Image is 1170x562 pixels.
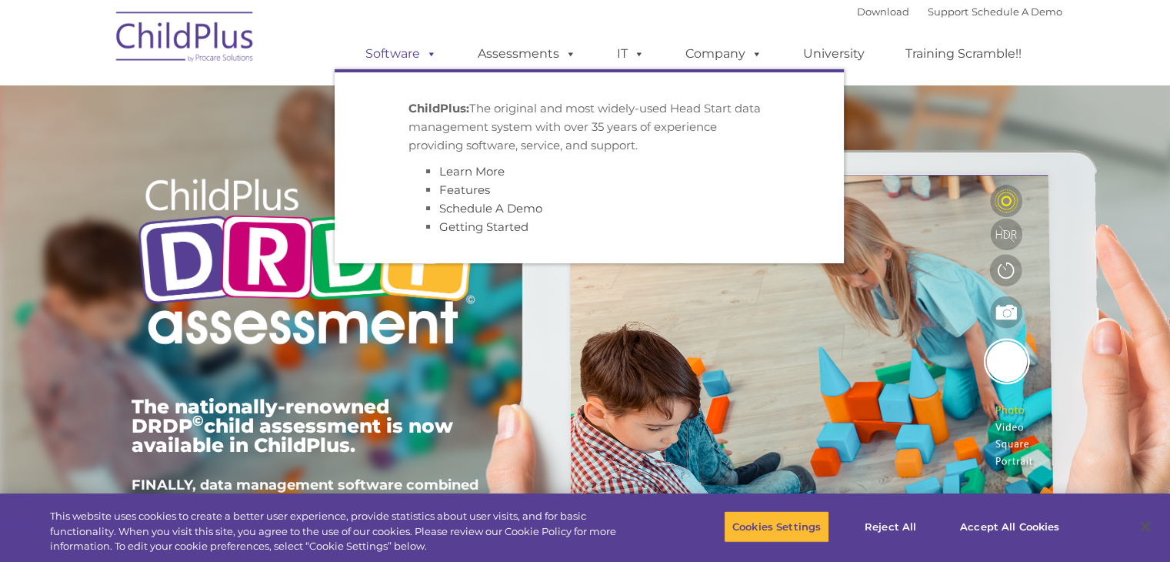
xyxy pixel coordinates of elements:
p: The original and most widely-used Head Start data management system with over 35 years of experie... [408,99,770,155]
a: Training Scramble!! [890,38,1037,69]
div: This website uses cookies to create a better user experience, provide statistics about user visit... [50,509,644,554]
button: Cookies Settings [724,510,829,543]
span: The nationally-renowned DRDP child assessment is now available in ChildPlus. [132,395,453,457]
strong: ChildPlus: [408,101,469,115]
a: Assessments [462,38,592,69]
a: Schedule A Demo [972,5,1062,18]
img: Copyright - DRDP Logo Light [132,158,481,370]
a: Software [350,38,452,69]
a: University [788,38,880,69]
span: FINALLY, data management software combined with child development assessments in ONE POWERFUL sys... [132,477,478,537]
a: IT [602,38,660,69]
img: ChildPlus by Procare Solutions [108,1,262,78]
a: Features [439,182,490,197]
a: Learn More [439,164,505,179]
button: Accept All Cookies [952,510,1068,543]
sup: © [192,412,204,430]
button: Close [1128,510,1162,544]
a: Support [928,5,968,18]
a: Schedule A Demo [439,201,542,216]
button: Reject All [842,510,938,543]
a: Download [857,5,909,18]
a: Getting Started [439,219,528,234]
font: | [857,5,1062,18]
a: Company [670,38,778,69]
